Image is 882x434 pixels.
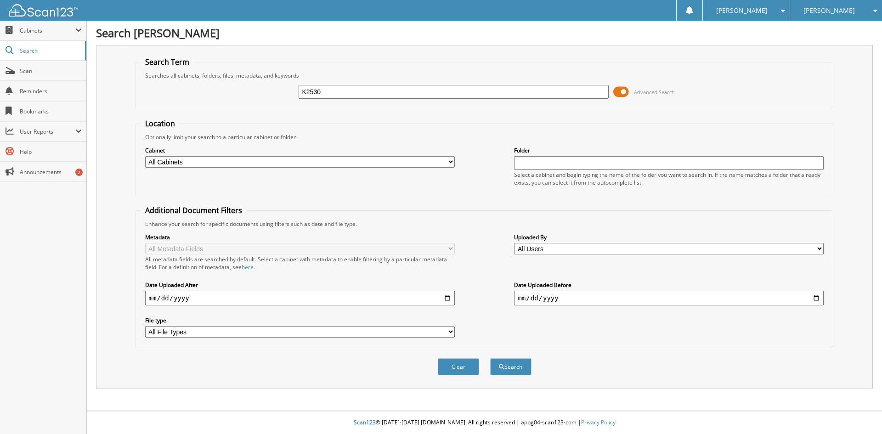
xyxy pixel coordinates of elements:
[20,87,82,95] span: Reminders
[75,169,83,176] div: 2
[242,263,254,271] a: here
[9,4,78,17] img: scan123-logo-white.svg
[96,25,873,40] h1: Search [PERSON_NAME]
[514,291,824,305] input: end
[836,390,882,434] iframe: Chat Widget
[87,411,882,434] div: © [DATE]-[DATE] [DOMAIN_NAME]. All rights reserved | appg04-scan123-com |
[514,281,824,289] label: Date Uploaded Before
[20,148,82,156] span: Help
[141,118,180,129] legend: Location
[145,281,455,289] label: Date Uploaded After
[20,67,82,75] span: Scan
[514,147,824,154] label: Folder
[490,358,531,375] button: Search
[803,8,855,13] span: [PERSON_NAME]
[438,358,479,375] button: Clear
[141,72,829,79] div: Searches all cabinets, folders, files, metadata, and keywords
[141,133,829,141] div: Optionally limit your search to a particular cabinet or folder
[20,128,75,135] span: User Reports
[145,147,455,154] label: Cabinet
[20,27,75,34] span: Cabinets
[141,57,194,67] legend: Search Term
[141,205,247,215] legend: Additional Document Filters
[581,418,616,426] a: Privacy Policy
[20,107,82,115] span: Bookmarks
[514,171,824,186] div: Select a cabinet and begin typing the name of the folder you want to search in. If the name match...
[145,233,455,241] label: Metadata
[145,316,455,324] label: File type
[514,233,824,241] label: Uploaded By
[716,8,768,13] span: [PERSON_NAME]
[20,47,80,55] span: Search
[20,168,82,176] span: Announcements
[634,89,675,96] span: Advanced Search
[141,220,829,228] div: Enhance your search for specific documents using filters such as date and file type.
[145,255,455,271] div: All metadata fields are searched by default. Select a cabinet with metadata to enable filtering b...
[145,291,455,305] input: start
[354,418,376,426] span: Scan123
